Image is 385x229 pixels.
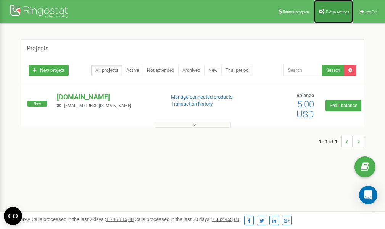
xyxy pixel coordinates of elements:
[296,99,314,120] span: 5,00 USD
[171,101,213,107] a: Transaction history
[29,65,69,76] a: New project
[32,216,134,222] span: Calls processed in the last 7 days :
[91,65,122,76] a: All projects
[171,94,233,100] a: Manage connected products
[326,10,349,14] span: Profile settings
[296,93,314,98] span: Balance
[27,101,47,107] span: New
[204,65,222,76] a: New
[322,65,345,76] button: Search
[178,65,205,76] a: Archived
[27,45,48,52] h5: Projects
[283,10,309,14] span: Referral program
[135,216,239,222] span: Calls processed in the last 30 days :
[57,92,158,102] p: [DOMAIN_NAME]
[319,128,364,155] nav: ...
[359,186,377,204] div: Open Intercom Messenger
[106,216,134,222] u: 1 745 115,00
[365,10,377,14] span: Log Out
[283,65,322,76] input: Search
[319,136,341,147] span: 1 - 1 of 1
[143,65,179,76] a: Not extended
[221,65,253,76] a: Trial period
[325,100,361,111] a: Refill balance
[4,207,22,225] button: Open CMP widget
[212,216,239,222] u: 7 382 453,00
[122,65,143,76] a: Active
[64,103,131,108] span: [EMAIL_ADDRESS][DOMAIN_NAME]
